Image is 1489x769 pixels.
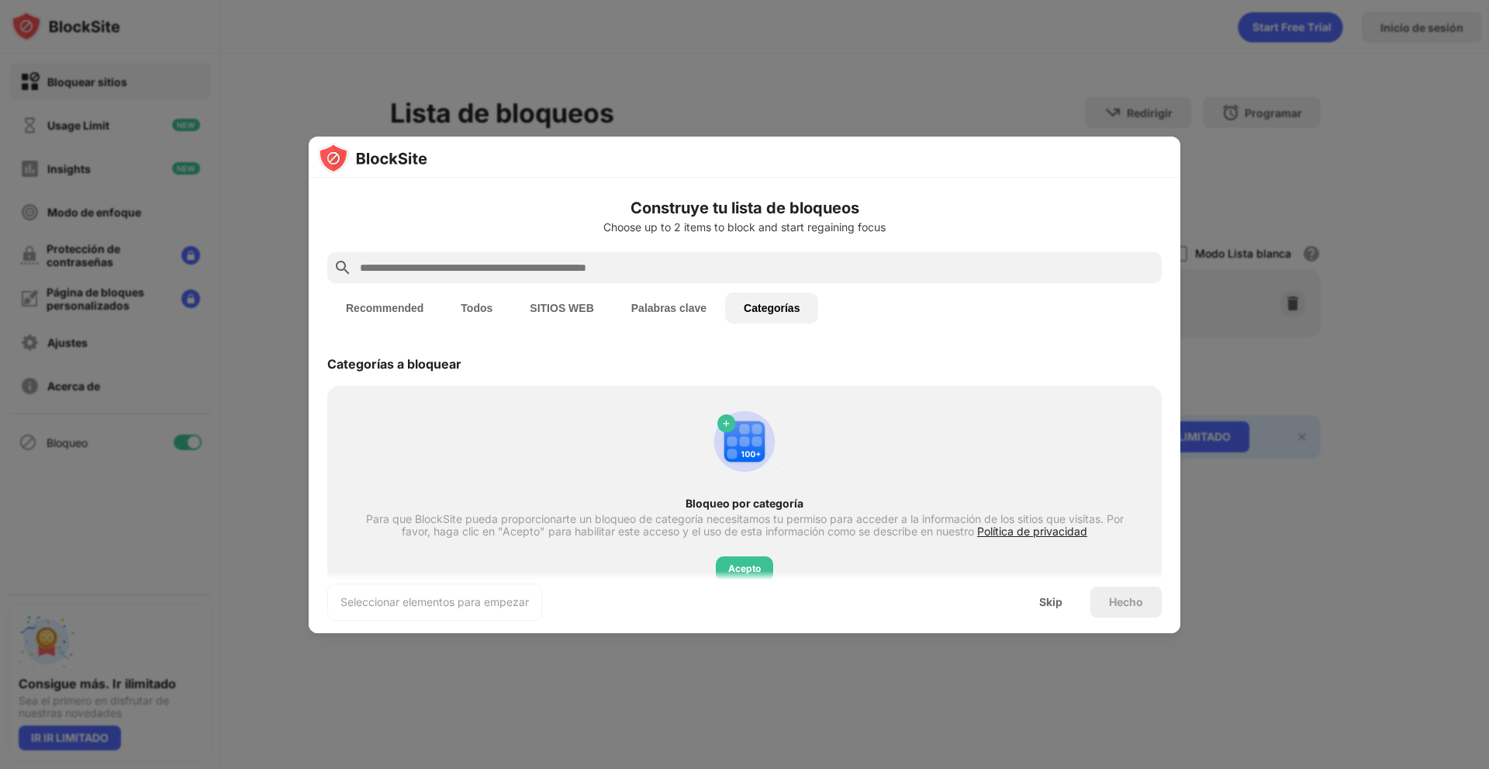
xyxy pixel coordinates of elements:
[725,293,818,324] button: Categorías
[327,221,1162,234] div: Choose up to 2 items to block and start regaining focus
[355,513,1134,538] div: Para que BlockSite pueda proporcionarte un bloqueo de categoría necesitamos tu permiso para acced...
[327,293,442,324] button: Recommended
[977,525,1087,538] span: Política de privacidad
[355,497,1134,510] div: Bloqueo por categoría
[511,293,612,324] button: SITIOS WEB
[613,293,725,324] button: Palabras clave
[327,356,461,372] div: Categorías a bloquear
[340,594,529,610] div: Seleccionar elementos para empezar
[707,404,782,479] img: category-add.svg
[1039,596,1062,608] div: Skip
[333,258,352,277] img: search.svg
[442,293,511,324] button: Todos
[318,143,427,174] img: logo-blocksite.svg
[728,561,761,577] div: Acepto
[1109,596,1143,608] div: Hecho
[327,196,1162,220] h6: Construye tu lista de bloqueos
